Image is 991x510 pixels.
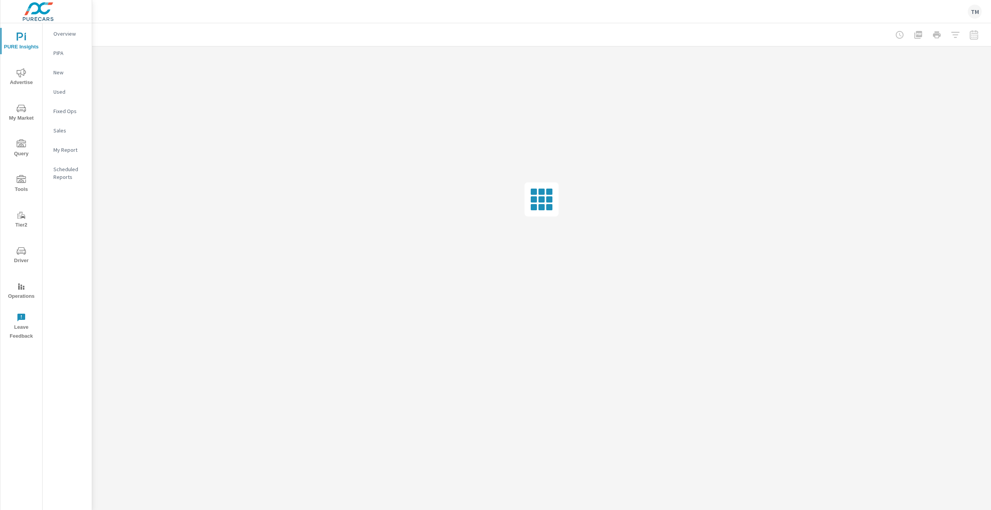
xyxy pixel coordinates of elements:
[3,211,40,230] span: Tier2
[53,165,86,181] p: Scheduled Reports
[3,246,40,265] span: Driver
[53,49,86,57] p: PIPA
[43,67,92,78] div: New
[0,23,42,344] div: nav menu
[53,146,86,154] p: My Report
[43,144,92,156] div: My Report
[3,139,40,158] span: Query
[3,282,40,301] span: Operations
[3,33,40,52] span: PURE Insights
[3,175,40,194] span: Tools
[43,125,92,136] div: Sales
[3,68,40,87] span: Advertise
[43,163,92,183] div: Scheduled Reports
[3,313,40,341] span: Leave Feedback
[53,69,86,76] p: New
[43,28,92,39] div: Overview
[3,104,40,123] span: My Market
[43,105,92,117] div: Fixed Ops
[53,107,86,115] p: Fixed Ops
[53,88,86,96] p: Used
[53,127,86,134] p: Sales
[53,30,86,38] p: Overview
[43,86,92,98] div: Used
[968,5,982,19] div: TM
[43,47,92,59] div: PIPA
